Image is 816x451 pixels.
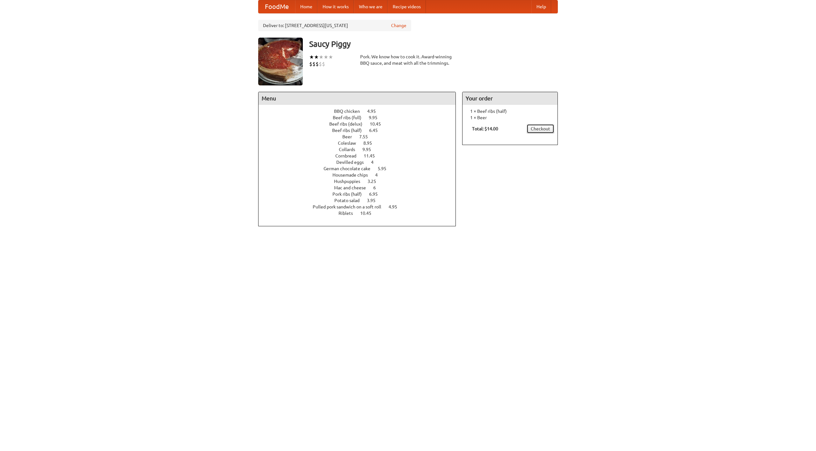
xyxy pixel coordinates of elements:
span: Mac and cheese [334,185,372,190]
img: angular.jpg [258,38,303,85]
a: Housemade chips 4 [332,172,390,178]
a: Beef ribs (full) 9.95 [333,115,389,120]
span: Beer [342,134,358,139]
li: $ [312,61,316,68]
h4: Your order [463,92,557,105]
span: 4 [375,172,384,178]
a: Devilled eggs 4 [336,160,385,165]
span: Hushpuppies [334,179,367,184]
span: 6 [373,185,382,190]
span: 3.25 [368,179,382,184]
li: 1 × Beef ribs (half) [466,108,554,114]
span: Coleslaw [338,141,362,146]
a: How it works [317,0,354,13]
a: German chocolate cake 5.95 [324,166,398,171]
span: Beef ribs (full) [333,115,368,120]
a: Help [531,0,551,13]
a: Coleslaw 8.95 [338,141,384,146]
span: Beef ribs (delux) [329,121,369,127]
h3: Saucy Piggy [309,38,558,50]
li: ★ [328,54,333,61]
a: BBQ chicken 4.95 [334,109,388,114]
span: Beef ribs (half) [332,128,368,133]
span: 11.45 [364,153,381,158]
div: Deliver to: [STREET_ADDRESS][US_STATE] [258,20,411,31]
a: FoodMe [259,0,295,13]
a: Beer 7.55 [342,134,380,139]
a: Riblets 10.45 [339,211,383,216]
a: Mac and cheese 6 [334,185,388,190]
a: Beef ribs (delux) 10.45 [329,121,393,127]
li: $ [316,61,319,68]
a: Recipe videos [388,0,426,13]
b: Total: $14.00 [472,126,498,131]
li: ★ [314,54,319,61]
a: Potato salad 3.95 [334,198,387,203]
span: 6.95 [369,192,384,197]
span: Cornbread [335,153,363,158]
li: ★ [309,54,314,61]
span: 4.95 [367,109,382,114]
li: ★ [319,54,324,61]
div: Pork. We know how to cook it. Award-winning BBQ sauce, and meat with all the trimmings. [360,54,456,66]
span: 9.95 [369,115,384,120]
span: 4.95 [389,204,404,209]
span: 8.95 [363,141,378,146]
li: $ [322,61,325,68]
li: ★ [324,54,328,61]
li: $ [319,61,322,68]
span: 7.55 [359,134,374,139]
a: Collards 9.95 [339,147,383,152]
span: 5.95 [378,166,393,171]
span: Pork ribs (half) [332,192,368,197]
span: German chocolate cake [324,166,377,171]
a: Pulled pork sandwich on a soft roll 4.95 [313,204,409,209]
span: 9.95 [362,147,377,152]
a: Home [295,0,317,13]
span: 3.95 [367,198,382,203]
a: Who we are [354,0,388,13]
a: Checkout [527,124,554,134]
a: Hushpuppies 3.25 [334,179,388,184]
a: Change [391,22,406,29]
span: Devilled eggs [336,160,370,165]
span: Riblets [339,211,359,216]
span: BBQ chicken [334,109,366,114]
span: 10.45 [370,121,387,127]
li: $ [309,61,312,68]
h4: Menu [259,92,455,105]
a: Cornbread 11.45 [335,153,387,158]
li: 1 × Beer [466,114,554,121]
span: 10.45 [360,211,378,216]
span: Collards [339,147,361,152]
a: Beef ribs (half) 6.45 [332,128,390,133]
span: Housemade chips [332,172,374,178]
span: Pulled pork sandwich on a soft roll [313,204,388,209]
a: Pork ribs (half) 6.95 [332,192,390,197]
span: 4 [371,160,380,165]
span: 6.45 [369,128,384,133]
span: Potato salad [334,198,366,203]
